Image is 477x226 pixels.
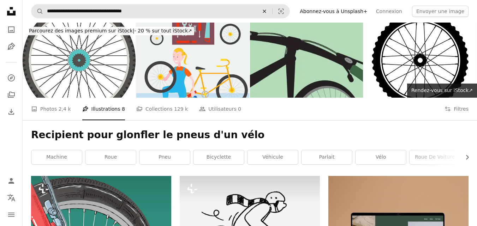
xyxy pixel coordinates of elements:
form: Rechercher des visuels sur tout le site [31,4,290,18]
img: Roue de bicyclette. Caoutchouc de vélo. Illustration vectorielle [364,23,477,98]
span: 0 [238,105,241,113]
span: 129 k [174,105,188,113]
button: Effacer [257,5,272,18]
span: 2,4 k [59,105,71,113]
img: ÐºÐμÑ 8 ̧Ð »ÑÑÑÐ°ÑÐ ̧Ð¹ 7000Ñ 3000 [250,23,363,98]
span: Parcourez des images premium sur iStock | [29,28,135,33]
a: Photos 2,4 k [31,98,71,120]
a: bicyclette [193,150,244,164]
a: Photos [4,23,18,37]
h1: Recipient pour glonfler le pneus d'un vélo [31,129,469,141]
a: Illustrations [4,39,18,54]
button: Recherche de visuels [273,5,290,18]
button: Langue [4,191,18,205]
a: Collections [4,88,18,102]
a: Parcourez des images premium sur iStock|- 20 % sur tout iStock↗ [23,23,198,39]
a: Collections 129 k [136,98,188,120]
a: vélo [356,150,406,164]
a: machine [31,150,82,164]
button: Rechercher sur Unsplash [31,5,43,18]
a: Utilisateurs 0 [199,98,241,120]
a: Rendez-vous sur iStock↗ [407,84,477,98]
a: roue de voiture [410,150,460,164]
a: parlait [302,150,352,164]
a: Historique de téléchargement [4,105,18,119]
a: Connexion [372,6,406,17]
a: pneu [139,150,190,164]
a: Explorer [4,71,18,85]
button: Menu [4,208,18,222]
img: Femme professionnelle tenant le cadre de vélo dans un magasin de vélos [136,23,249,98]
img: Roue de style plat vélo [23,23,136,98]
a: véhicule [248,150,298,164]
button: Envoyer une image [412,6,469,17]
a: Connexion / S’inscrire [4,174,18,188]
button: faire défiler la liste vers la droite [461,150,469,164]
a: Accueil — Unsplash [4,4,18,20]
span: - 20 % sur tout iStock ↗ [29,28,192,33]
a: roue [85,150,136,164]
button: Filtres [445,98,469,120]
span: Rendez-vous sur iStock ↗ [411,87,473,93]
a: Abonnez-vous à Unsplash+ [296,6,372,17]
